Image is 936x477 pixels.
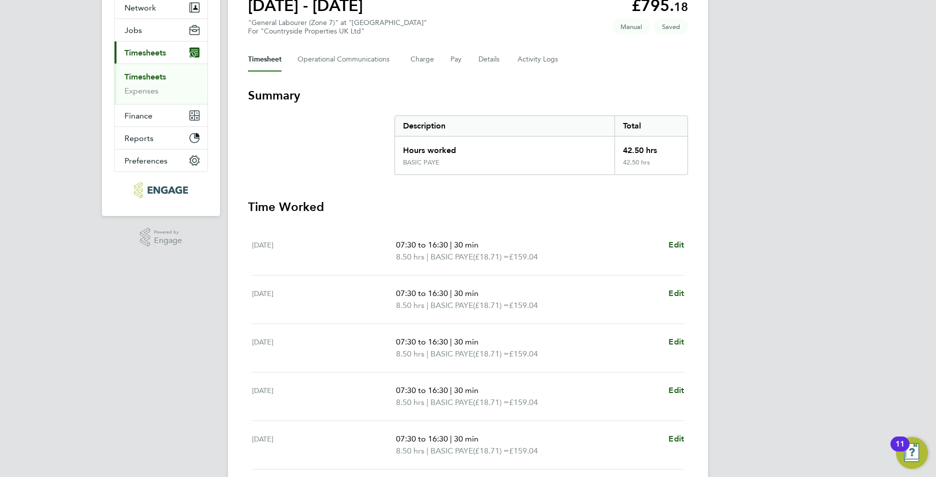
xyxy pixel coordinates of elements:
span: 07:30 to 16:30 [396,434,448,443]
span: Powered by [154,228,182,236]
div: "General Labourer (Zone 7)" at "[GEOGRAPHIC_DATA]" [248,18,427,35]
span: 07:30 to 16:30 [396,288,448,298]
button: Reports [114,127,207,149]
button: Finance [114,104,207,126]
span: £159.04 [509,300,538,310]
span: £159.04 [509,349,538,358]
span: 30 min [454,434,478,443]
span: | [426,300,428,310]
div: [DATE] [252,433,396,457]
button: Open Resource Center, 11 new notifications [896,437,928,469]
span: Reports [124,133,153,143]
span: 30 min [454,240,478,249]
span: This timesheet was manually created. [612,18,650,35]
span: | [450,337,452,346]
span: BASIC PAYE [430,299,473,311]
h3: Summary [248,87,688,103]
div: [DATE] [252,239,396,263]
button: Charge [410,47,434,71]
div: Summary [394,115,688,175]
span: Edit [668,434,684,443]
div: Hours worked [395,136,614,158]
span: 8.50 hrs [396,252,424,261]
span: 8.50 hrs [396,397,424,407]
span: Timesheets [124,48,166,57]
span: 30 min [454,288,478,298]
span: Edit [668,288,684,298]
div: Description [395,116,614,136]
span: £159.04 [509,252,538,261]
span: (£18.71) = [473,446,509,455]
span: BASIC PAYE [430,396,473,408]
span: BASIC PAYE [430,445,473,457]
span: Edit [668,337,684,346]
a: Edit [668,287,684,299]
div: For "Countryside Properties UK Ltd" [248,27,427,35]
div: Total [614,116,687,136]
div: [DATE] [252,287,396,311]
button: Preferences [114,149,207,171]
span: | [426,446,428,455]
span: | [426,349,428,358]
span: (£18.71) = [473,349,509,358]
span: Finance [124,111,152,120]
span: | [450,385,452,395]
button: Jobs [114,19,207,41]
button: Timesheet [248,47,281,71]
span: (£18.71) = [473,252,509,261]
div: 42.50 hrs [614,136,687,158]
span: £159.04 [509,446,538,455]
div: [DATE] [252,384,396,408]
span: Engage [154,236,182,245]
a: Edit [668,384,684,396]
span: 07:30 to 16:30 [396,385,448,395]
div: 11 [895,444,904,457]
span: 30 min [454,337,478,346]
a: Edit [668,336,684,348]
span: Preferences [124,156,167,165]
span: | [450,434,452,443]
h3: Time Worked [248,199,688,215]
img: northbuildrecruit-logo-retina.png [134,182,187,198]
span: | [426,397,428,407]
span: | [450,288,452,298]
div: BASIC PAYE [403,158,439,166]
span: 30 min [454,385,478,395]
button: Operational Communications [297,47,394,71]
button: Pay [450,47,462,71]
div: 42.50 hrs [614,158,687,174]
div: [DATE] [252,336,396,360]
a: Edit [668,239,684,251]
a: Edit [668,433,684,445]
button: Timesheets [114,41,207,63]
span: 07:30 to 16:30 [396,337,448,346]
a: Powered byEngage [140,228,182,247]
span: BASIC PAYE [430,348,473,360]
span: (£18.71) = [473,300,509,310]
button: Details [478,47,501,71]
span: | [450,240,452,249]
span: 07:30 to 16:30 [396,240,448,249]
a: Expenses [124,86,158,95]
span: Jobs [124,25,142,35]
span: 8.50 hrs [396,446,424,455]
span: 8.50 hrs [396,349,424,358]
span: | [426,252,428,261]
a: Go to home page [114,182,208,198]
span: Edit [668,240,684,249]
span: This timesheet is Saved. [654,18,688,35]
span: 8.50 hrs [396,300,424,310]
a: Timesheets [124,72,166,81]
span: BASIC PAYE [430,251,473,263]
div: Timesheets [114,63,207,104]
button: Activity Logs [517,47,559,71]
span: (£18.71) = [473,397,509,407]
span: Edit [668,385,684,395]
span: £159.04 [509,397,538,407]
span: Network [124,3,156,12]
